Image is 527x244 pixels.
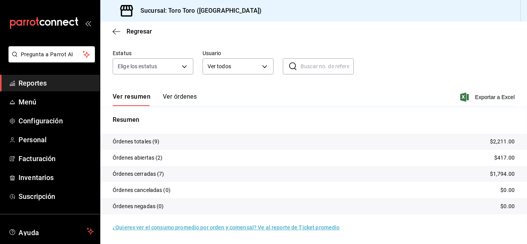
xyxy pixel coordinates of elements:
p: $0.00 [500,202,515,210]
span: Pregunta a Parrot AI [21,50,83,59]
p: $1,794.00 [490,170,515,178]
a: ¿Quieres ver el consumo promedio por orden y comensal? Ve al reporte de Ticket promedio [113,224,340,231]
a: Pregunta a Parrot AI [5,56,95,64]
span: Reportes [19,78,94,88]
p: Órdenes abiertas (2) [113,154,163,162]
button: Ver resumen [113,93,150,106]
p: Órdenes cerradas (7) [113,170,164,178]
button: Pregunta a Parrot AI [8,46,95,62]
span: Regresar [127,28,152,35]
p: Órdenes canceladas (0) [113,186,171,194]
div: navigation tabs [113,93,197,106]
span: Configuración [19,116,94,126]
span: Inventarios [19,172,94,183]
span: Menú [19,97,94,107]
label: Estatus [113,50,193,56]
p: $0.00 [500,186,515,194]
span: Ayuda [19,227,84,236]
span: Facturación [19,153,94,164]
button: Regresar [113,28,152,35]
p: Órdenes totales (9) [113,138,160,146]
span: Elige los estatus [118,62,157,70]
input: Buscar no. de referencia [301,59,354,74]
button: Ver órdenes [163,93,197,106]
p: Órdenes negadas (0) [113,202,164,210]
button: Exportar a Excel [462,93,515,102]
h3: Sucursal: Toro Toro ([GEOGRAPHIC_DATA]) [134,6,262,15]
button: open_drawer_menu [85,20,91,26]
p: Resumen [113,115,515,125]
p: $417.00 [494,154,515,162]
span: Ver todos [208,62,259,71]
p: $2,211.00 [490,138,515,146]
label: Usuario [203,50,274,56]
span: Suscripción [19,191,94,202]
span: Personal [19,135,94,145]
